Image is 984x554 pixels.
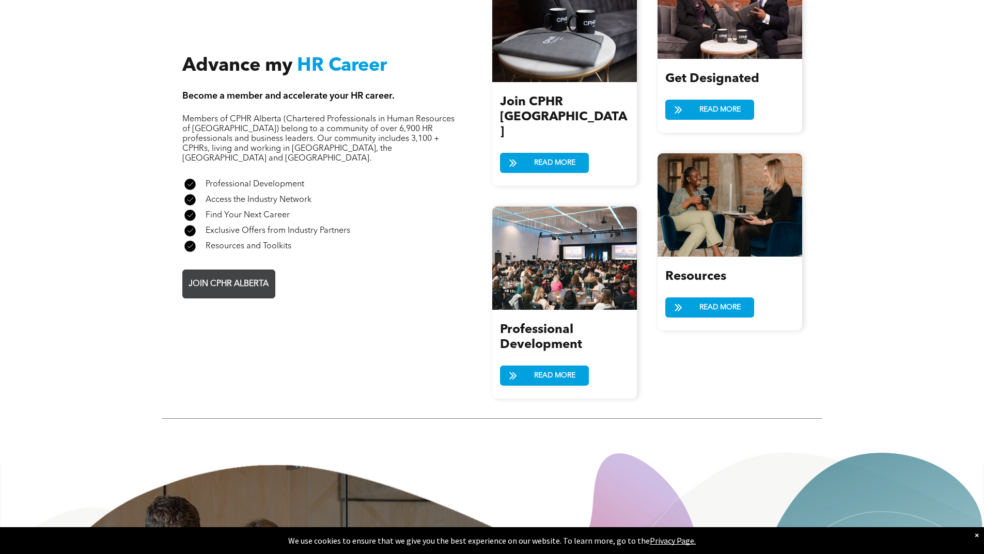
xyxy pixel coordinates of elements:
[500,366,589,386] a: READ MORE
[665,73,759,85] span: Get Designated
[206,211,290,219] span: Find Your Next Career
[297,57,387,75] span: HR Career
[182,115,455,163] span: Members of CPHR Alberta (Chartered Professionals in Human Resources of [GEOGRAPHIC_DATA]) belong ...
[530,153,579,172] span: READ MORE
[206,180,304,188] span: Professional Development
[975,530,979,540] div: Dismiss notification
[696,100,744,119] span: READ MORE
[182,57,292,75] span: Advance my
[182,270,275,298] a: JOIN CPHR ALBERTA
[665,271,726,283] span: Resources
[206,242,291,250] span: Resources and Toolkits
[696,298,744,317] span: READ MORE
[650,535,696,546] a: Privacy Page.
[665,100,754,120] a: READ MORE
[206,227,350,235] span: Exclusive Offers from Industry Partners
[530,366,579,385] span: READ MORE
[185,274,272,294] span: JOIN CPHR ALBERTA
[500,96,627,138] span: Join CPHR [GEOGRAPHIC_DATA]
[206,196,311,204] span: Access the Industry Network
[665,297,754,318] a: READ MORE
[182,91,395,101] span: Become a member and accelerate your HR career.
[500,324,582,351] span: Professional Development
[500,153,589,173] a: READ MORE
